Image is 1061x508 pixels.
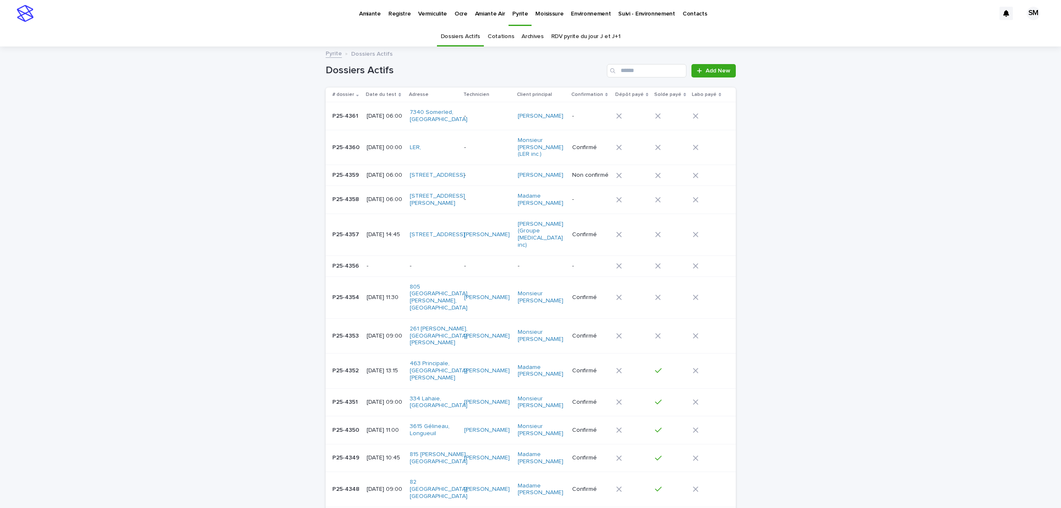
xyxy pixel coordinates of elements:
tr: P25-4361P25-4361 [DATE] 06:007340 Somerled, [GEOGRAPHIC_DATA] -[PERSON_NAME] - [326,102,736,130]
a: [PERSON_NAME] [464,367,510,374]
a: RDV pyrite du jour J et J+1 [551,27,621,46]
a: Monsieur [PERSON_NAME] [518,423,564,437]
p: Solde payé [654,90,681,99]
a: [PERSON_NAME] [464,486,510,493]
a: 261 [PERSON_NAME], [GEOGRAPHIC_DATA][PERSON_NAME] [410,325,468,346]
a: [PERSON_NAME] [518,113,563,120]
tr: P25-4359P25-4359 [DATE] 06:00[STREET_ADDRESS] -[PERSON_NAME] Non confirmé [326,165,736,186]
tr: P25-4360P25-4360 [DATE] 00:00LER, -Monsieur [PERSON_NAME] (LER inc.) Confirmé [326,130,736,165]
p: Confirmé [572,427,609,434]
tr: P25-4356P25-4356 ----- [326,255,736,276]
p: - [464,144,511,151]
a: Dossiers Actifs [441,27,480,46]
tr: P25-4348P25-4348 [DATE] 09:0082 [GEOGRAPHIC_DATA], [GEOGRAPHIC_DATA] [PERSON_NAME] Madame [PERSON... [326,472,736,507]
tr: P25-4357P25-4357 [DATE] 14:45[STREET_ADDRESS] [PERSON_NAME] [PERSON_NAME] (Groupe [MEDICAL_DATA] ... [326,214,736,255]
p: - [367,263,403,270]
p: - [410,263,456,270]
p: Adresse [409,90,429,99]
p: - [464,196,511,203]
input: Search [607,64,686,77]
p: [DATE] 06:00 [367,172,403,179]
p: Confirmé [572,454,609,462]
a: [STREET_ADDRESS] [410,231,465,238]
a: 805 [GEOGRAPHIC_DATA][PERSON_NAME], [GEOGRAPHIC_DATA] [410,284,468,312]
p: - [464,113,511,120]
a: [PERSON_NAME] [464,333,510,340]
p: # dossier [332,90,354,99]
h1: Dossiers Actifs [326,64,604,77]
p: P25-4353 [332,331,360,340]
p: Confirmé [572,231,609,238]
a: Monsieur [PERSON_NAME] (LER inc.) [518,137,564,158]
p: Non confirmé [572,172,609,179]
p: [DATE] 09:00 [367,486,403,493]
tr: P25-4353P25-4353 [DATE] 09:00261 [PERSON_NAME], [GEOGRAPHIC_DATA][PERSON_NAME] [PERSON_NAME] Mons... [326,318,736,353]
a: Madame [PERSON_NAME] [518,193,564,207]
p: Dossiers Actifs [351,49,393,58]
p: [DATE] 09:00 [367,333,403,340]
a: [PERSON_NAME] [464,294,510,301]
a: [STREET_ADDRESS][PERSON_NAME] [410,193,465,207]
img: stacker-logo-s-only.png [17,5,33,22]
a: Cotations [488,27,514,46]
tr: P25-4351P25-4351 [DATE] 09:00334 Lahaie, [GEOGRAPHIC_DATA] [PERSON_NAME] Monsieur [PERSON_NAME] C... [326,388,736,416]
a: 815 [PERSON_NAME], [GEOGRAPHIC_DATA] [410,451,468,465]
p: Confirmation [571,90,603,99]
p: Confirmé [572,367,609,374]
a: [PERSON_NAME] [464,427,510,434]
tr: P25-4349P25-4349 [DATE] 10:45815 [PERSON_NAME], [GEOGRAPHIC_DATA] [PERSON_NAME] Madame [PERSON_NA... [326,444,736,472]
p: Confirmé [572,294,609,301]
div: SM [1027,7,1040,20]
a: Monsieur [PERSON_NAME] [518,290,564,304]
a: Pyrite [326,48,342,58]
a: Monsieur [PERSON_NAME] [518,395,564,410]
a: [PERSON_NAME] [464,454,510,462]
p: P25-4350 [332,425,361,434]
a: Archives [522,27,544,46]
p: Dépôt payé [615,90,644,99]
p: Confirmé [572,144,609,151]
p: [DATE] 09:00 [367,399,403,406]
p: P25-4348 [332,484,361,493]
p: Client principal [517,90,552,99]
p: P25-4358 [332,194,361,203]
p: - [464,263,511,270]
p: [DATE] 06:00 [367,196,403,203]
p: P25-4361 [332,111,360,120]
a: LER, [410,144,421,151]
p: P25-4349 [332,453,361,462]
tr: P25-4350P25-4350 [DATE] 11:003615 Gélineau, Longueuil [PERSON_NAME] Monsieur [PERSON_NAME] Confirmé [326,416,736,444]
p: P25-4352 [332,366,360,374]
a: 3615 Gélineau, Longueuil [410,423,456,437]
a: Madame [PERSON_NAME] [518,482,564,497]
a: [PERSON_NAME] [518,172,563,179]
a: Madame [PERSON_NAME] [518,364,564,378]
p: [DATE] 06:00 [367,113,403,120]
a: [STREET_ADDRESS] [410,172,465,179]
a: Monsieur [PERSON_NAME] [518,329,564,343]
a: Madame [PERSON_NAME] [518,451,564,465]
p: P25-4354 [332,292,361,301]
p: - [464,172,511,179]
a: 82 [GEOGRAPHIC_DATA], [GEOGRAPHIC_DATA] [410,479,469,500]
a: Add New [691,64,735,77]
a: 7340 Somerled, [GEOGRAPHIC_DATA] [410,109,468,123]
p: - [572,196,609,203]
p: [DATE] 13:15 [367,367,403,374]
p: [DATE] 11:00 [367,427,403,434]
p: [DATE] 00:00 [367,144,403,151]
p: Confirmé [572,399,609,406]
p: Technicien [463,90,489,99]
a: 334 Lahaie, [GEOGRAPHIC_DATA] [410,395,468,410]
p: [DATE] 14:45 [367,231,403,238]
p: [DATE] 10:45 [367,454,403,462]
p: [DATE] 11:30 [367,294,403,301]
tr: P25-4358P25-4358 [DATE] 06:00[STREET_ADDRESS][PERSON_NAME] -Madame [PERSON_NAME] - [326,186,736,214]
p: P25-4357 [332,230,361,238]
p: Date du test [366,90,396,99]
a: [PERSON_NAME] (Groupe [MEDICAL_DATA] inc) [518,221,564,249]
p: P25-4360 [332,142,361,151]
p: P25-4356 [332,261,361,270]
tr: P25-4352P25-4352 [DATE] 13:15463 Principale, [GEOGRAPHIC_DATA][PERSON_NAME] [PERSON_NAME] Madame ... [326,353,736,388]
